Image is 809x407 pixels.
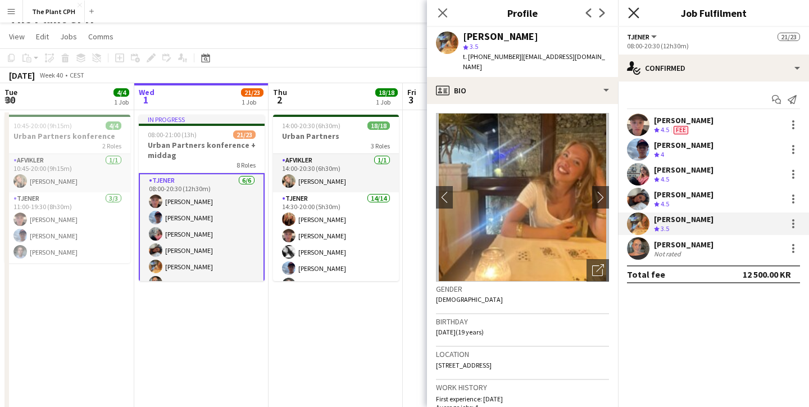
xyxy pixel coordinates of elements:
[654,250,683,258] div: Not rated
[9,70,35,81] div: [DATE]
[4,154,130,192] app-card-role: Afvikler1/110:45-20:00 (9h15m)[PERSON_NAME]
[436,349,609,359] h3: Location
[627,42,800,50] div: 08:00-20:30 (12h30m)
[661,150,664,159] span: 4
[273,154,399,192] app-card-role: Afvikler1/114:00-20:30 (6h30m)[PERSON_NAME]
[139,115,265,124] div: In progress
[463,31,538,42] div: [PERSON_NAME]
[661,175,669,183] span: 4.5
[273,87,287,97] span: Thu
[4,87,17,97] span: Tue
[367,121,390,130] span: 18/18
[618,55,809,82] div: Confirmed
[242,98,263,106] div: 1 Job
[654,165,713,175] div: [PERSON_NAME]
[470,42,478,51] span: 3.5
[436,113,609,282] img: Crew avatar or photo
[627,33,658,41] button: Tjener
[23,1,85,22] button: The Plant CPH
[31,29,53,44] a: Edit
[139,140,265,160] h3: Urban Partners konference + middag
[406,93,416,106] span: 3
[70,71,84,79] div: CEST
[371,142,390,150] span: 3 Roles
[407,87,416,97] span: Fri
[273,115,399,281] app-job-card: 14:00-20:30 (6h30m)18/18Urban Partners3 RolesAfvikler1/114:00-20:30 (6h30m)[PERSON_NAME]Tjener14/...
[36,31,49,42] span: Edit
[4,29,29,44] a: View
[4,131,130,141] h3: Urban Partners konference
[233,130,256,139] span: 21/23
[436,382,609,392] h3: Work history
[102,142,121,150] span: 2 Roles
[106,121,121,130] span: 4/4
[139,115,265,281] app-job-card: In progress08:00-21:00 (13h)21/23Urban Partners konference + middag8 RolesTjener6/608:00-20:30 (1...
[654,189,713,200] div: [PERSON_NAME]
[654,214,713,224] div: [PERSON_NAME]
[237,161,256,169] span: 8 Roles
[427,77,618,104] div: Bio
[436,328,484,336] span: [DATE] (19 years)
[463,52,605,71] span: | [EMAIL_ADDRESS][DOMAIN_NAME]
[671,125,690,135] div: Crew has different fees then in role
[241,88,263,97] span: 21/23
[148,130,197,139] span: 08:00-21:00 (13h)
[282,121,340,130] span: 14:00-20:30 (6h30m)
[376,98,397,106] div: 1 Job
[743,269,791,280] div: 12 500.00 KR
[627,269,665,280] div: Total fee
[778,33,800,41] span: 21/23
[618,6,809,20] h3: Job Fulfilment
[37,71,65,79] span: Week 40
[654,239,713,250] div: [PERSON_NAME]
[661,224,669,233] span: 3.5
[4,115,130,263] app-job-card: 10:45-20:00 (9h15m)4/4Urban Partners konference2 RolesAfvikler1/110:45-20:00 (9h15m)[PERSON_NAME]...
[436,316,609,327] h3: Birthday
[661,125,669,134] span: 4.5
[654,140,713,150] div: [PERSON_NAME]
[375,88,398,97] span: 18/18
[113,88,129,97] span: 4/4
[436,284,609,294] h3: Gender
[56,29,81,44] a: Jobs
[674,126,688,134] span: Fee
[139,173,265,295] app-card-role: Tjener6/608:00-20:30 (12h30m)[PERSON_NAME][PERSON_NAME][PERSON_NAME][PERSON_NAME][PERSON_NAME][PE...
[654,115,713,125] div: [PERSON_NAME]
[9,31,25,42] span: View
[587,259,609,282] div: Open photos pop-in
[13,121,72,130] span: 10:45-20:00 (9h15m)
[114,98,129,106] div: 1 Job
[661,200,669,208] span: 4.5
[88,31,113,42] span: Comms
[627,33,649,41] span: Tjener
[427,6,618,20] h3: Profile
[139,87,154,97] span: Wed
[4,192,130,263] app-card-role: Tjener3/311:00-19:30 (8h30m)[PERSON_NAME][PERSON_NAME][PERSON_NAME]
[436,295,503,304] span: [DEMOGRAPHIC_DATA]
[60,31,77,42] span: Jobs
[463,52,521,61] span: t. [PHONE_NUMBER]
[271,93,287,106] span: 2
[436,361,492,369] span: [STREET_ADDRESS]
[436,395,609,403] p: First experience: [DATE]
[84,29,118,44] a: Comms
[137,93,154,106] span: 1
[273,131,399,141] h3: Urban Partners
[3,93,17,106] span: 30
